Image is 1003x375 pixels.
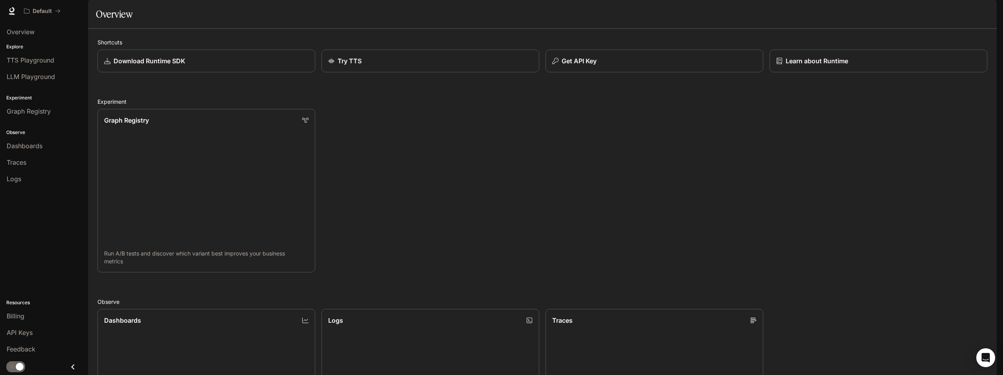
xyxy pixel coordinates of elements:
h2: Experiment [97,97,987,106]
p: Try TTS [338,56,362,66]
button: Get API Key [546,50,763,72]
h2: Shortcuts [97,38,987,46]
div: Open Intercom Messenger [976,348,995,367]
h2: Observe [97,298,987,306]
a: Try TTS [321,50,539,72]
p: Traces [552,316,573,325]
p: Learn about Runtime [786,56,848,66]
p: Graph Registry [104,116,149,125]
p: Logs [328,316,343,325]
button: All workspaces [20,3,64,19]
a: Download Runtime SDK [97,50,315,72]
a: Learn about Runtime [770,50,987,72]
h1: Overview [96,6,132,22]
p: Dashboards [104,316,141,325]
p: Get API Key [562,56,597,66]
a: Graph RegistryRun A/B tests and discover which variant best improves your business metrics [97,109,315,272]
p: Download Runtime SDK [114,56,185,66]
p: Run A/B tests and discover which variant best improves your business metrics [104,250,309,265]
p: Default [33,8,52,15]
